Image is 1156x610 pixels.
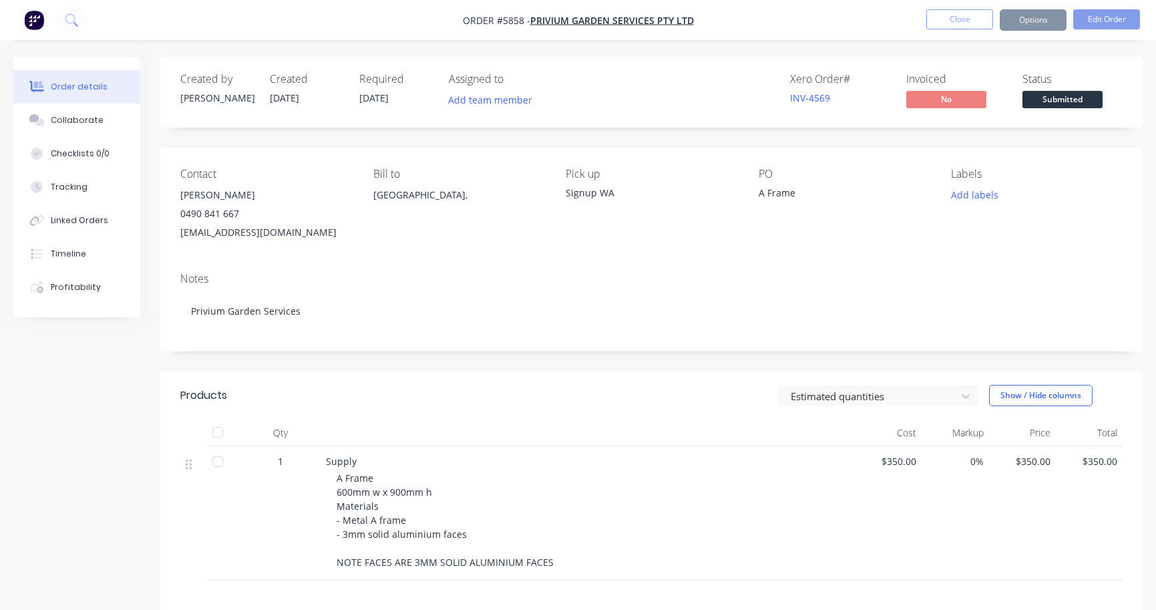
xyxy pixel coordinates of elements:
[927,454,983,468] span: 0%
[926,9,993,29] button: Close
[13,271,140,304] button: Profitability
[951,168,1123,180] div: Labels
[373,186,545,228] div: [GEOGRAPHIC_DATA],
[530,14,694,27] a: Privium Garden Services PTY LTD
[359,92,389,104] span: [DATE]
[449,73,582,86] div: Assigned to
[180,204,352,223] div: 0490 841 667
[278,454,283,468] span: 1
[13,137,140,170] button: Checklists 0/0
[989,385,1093,406] button: Show / Hide columns
[24,10,44,30] img: Factory
[566,168,737,180] div: Pick up
[944,186,1005,204] button: Add labels
[790,92,830,104] a: INV-4569
[13,170,140,204] button: Tracking
[51,214,108,226] div: Linked Orders
[270,73,343,86] div: Created
[359,73,433,86] div: Required
[373,186,545,204] div: [GEOGRAPHIC_DATA],
[1022,91,1103,108] span: Submitted
[759,168,930,180] div: PO
[180,91,254,105] div: [PERSON_NAME]
[180,223,352,242] div: [EMAIL_ADDRESS][DOMAIN_NAME]
[51,81,108,93] div: Order details
[180,388,227,404] div: Products
[51,181,87,193] div: Tracking
[441,91,540,109] button: Add team member
[1000,9,1067,31] button: Options
[51,281,101,293] div: Profitability
[1022,73,1123,86] div: Status
[855,420,922,446] div: Cost
[51,148,110,160] div: Checklists 0/0
[270,92,299,104] span: [DATE]
[463,14,530,27] span: Order #5858 -
[1061,454,1117,468] span: $350.00
[13,104,140,137] button: Collaborate
[180,168,352,180] div: Contact
[566,186,737,200] div: Signup WA
[994,454,1050,468] span: $350.00
[180,273,1123,285] div: Notes
[906,73,1006,86] div: Invoiced
[860,454,916,468] span: $350.00
[51,114,104,126] div: Collaborate
[180,186,352,204] div: [PERSON_NAME]
[449,91,540,109] button: Add team member
[13,70,140,104] button: Order details
[13,237,140,271] button: Timeline
[1073,9,1140,29] button: Edit Order
[759,186,926,204] div: A Frame
[1022,91,1103,111] button: Submitted
[180,291,1123,331] div: Privium Garden Services
[989,420,1056,446] div: Price
[373,168,545,180] div: Bill to
[906,91,986,108] span: No
[337,472,554,569] span: A Frame 600mm w x 900mm h Materials - Metal A frame - 3mm solid aluminium faces NOTE FACES ARE 3M...
[326,455,357,468] span: Supply
[180,73,254,86] div: Created by
[1056,420,1123,446] div: Total
[922,420,988,446] div: Markup
[240,420,321,446] div: Qty
[180,186,352,242] div: [PERSON_NAME]0490 841 667[EMAIL_ADDRESS][DOMAIN_NAME]
[13,204,140,237] button: Linked Orders
[790,73,890,86] div: Xero Order #
[51,248,86,260] div: Timeline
